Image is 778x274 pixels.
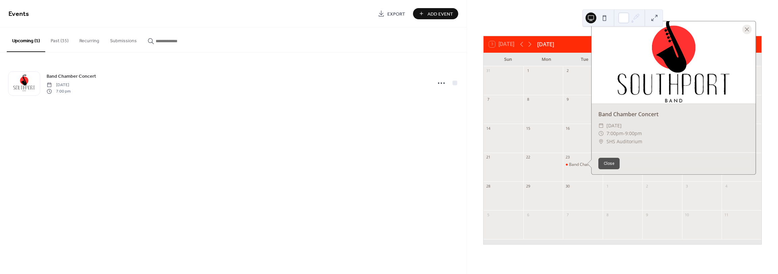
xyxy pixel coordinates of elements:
[565,212,570,217] div: 7
[47,82,71,88] span: [DATE]
[606,129,623,138] span: 7:00pm
[606,122,622,130] span: [DATE]
[47,88,71,94] span: 7:00 pm
[413,8,458,19] button: Add Event
[565,155,570,160] div: 23
[605,183,610,189] div: 1
[47,73,96,80] span: Band Chamber Concert
[606,138,642,146] span: SHS Auditorium
[525,126,530,131] div: 15
[8,7,29,21] span: Events
[427,10,453,18] span: Add Event
[47,72,96,80] a: Band Chamber Concert
[489,53,527,66] div: Sun
[486,68,491,73] div: 31
[569,162,613,168] div: Band Chamber Concert
[684,212,689,217] div: 10
[525,68,530,73] div: 1
[605,212,610,217] div: 8
[565,97,570,102] div: 9
[105,27,142,51] button: Submissions
[45,27,74,51] button: Past (35)
[644,183,649,189] div: 2
[563,162,603,168] div: Band Chamber Concert
[598,158,620,169] button: Close
[373,8,410,19] a: Export
[525,97,530,102] div: 8
[565,126,570,131] div: 16
[644,212,649,217] div: 9
[486,155,491,160] div: 21
[486,126,491,131] div: 14
[525,183,530,189] div: 29
[486,183,491,189] div: 28
[387,10,405,18] span: Export
[527,53,565,66] div: Mon
[74,27,105,51] button: Recurring
[486,212,491,217] div: 5
[7,27,45,52] button: Upcoming (1)
[525,212,530,217] div: 6
[724,183,729,189] div: 4
[565,68,570,73] div: 2
[625,129,642,138] span: 9:00pm
[598,122,604,130] div: ​
[525,155,530,160] div: 22
[486,97,491,102] div: 7
[724,212,729,217] div: 11
[623,129,625,138] span: -
[537,40,554,48] div: [DATE]
[592,110,756,118] div: Band Chamber Concert
[598,138,604,146] div: ​
[598,129,604,138] div: ​
[565,183,570,189] div: 30
[565,53,603,66] div: Tue
[684,183,689,189] div: 3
